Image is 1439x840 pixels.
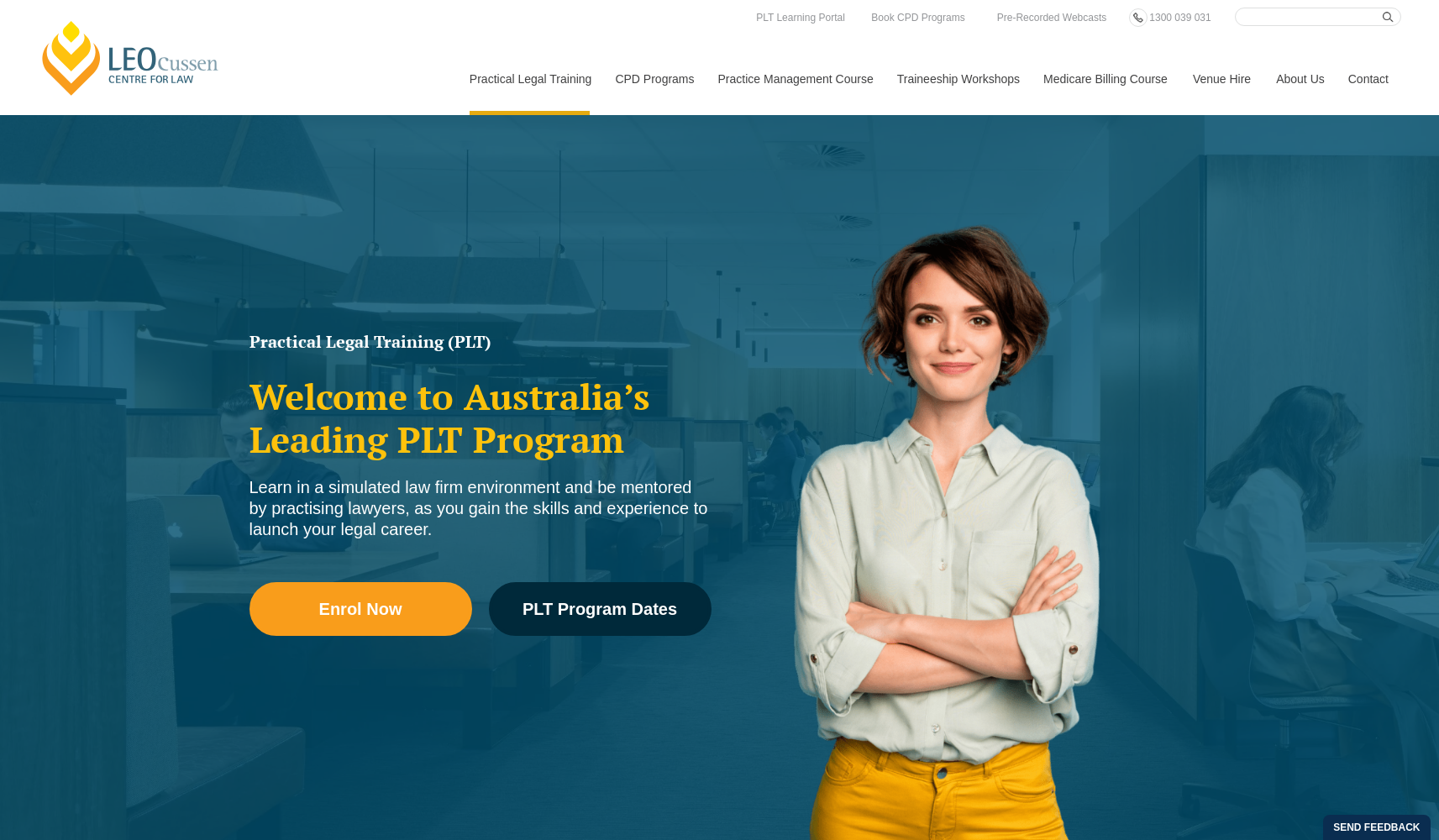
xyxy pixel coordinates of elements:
a: 1300 039 031 [1145,8,1215,27]
a: Practice Management Course [706,43,885,115]
span: PLT Program Dates [523,601,677,617]
iframe: LiveChat chat widget [1326,727,1397,798]
a: Practical Legal Training [457,43,603,115]
a: Enrol Now [249,582,472,636]
a: About Us [1263,43,1336,115]
a: Traineeship Workshops [885,43,1031,115]
a: [PERSON_NAME] Centre for Law [38,18,223,97]
span: 1300 039 031 [1149,12,1211,24]
a: Venue Hire [1180,43,1263,115]
a: Contact [1336,43,1401,115]
a: CPD Programs [602,43,705,115]
a: Book CPD Programs [867,8,969,27]
h2: Welcome to Australia’s Leading PLT Program [249,375,712,460]
h1: Practical Legal Training (PLT) [249,333,712,350]
a: Pre-Recorded Webcasts [993,8,1111,27]
span: Enrol Now [319,601,402,617]
div: Learn in a simulated law firm environment and be mentored by practising lawyers, as you gain the ... [249,477,712,540]
a: PLT Program Dates [489,582,712,636]
a: PLT Learning Portal [752,8,849,27]
a: Medicare Billing Course [1031,43,1180,115]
